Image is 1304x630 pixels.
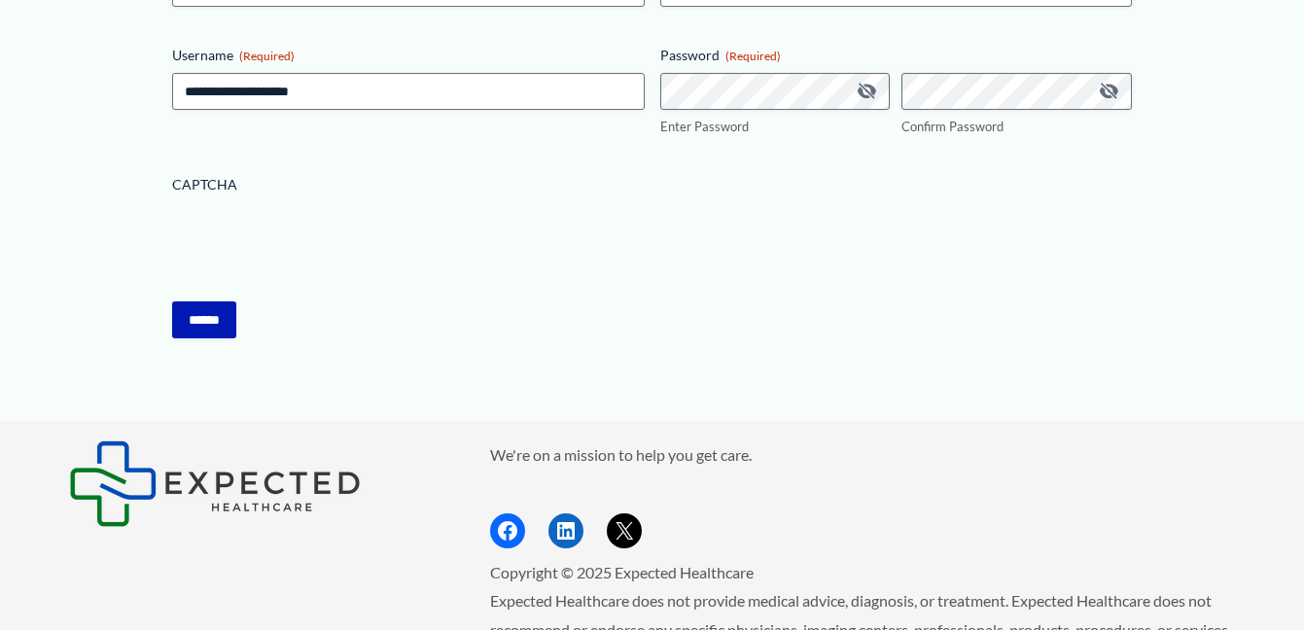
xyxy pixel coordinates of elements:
label: CAPTCHA [172,175,1132,194]
label: Username [172,46,644,65]
legend: Password [660,46,781,65]
label: Enter Password [660,118,891,136]
span: Copyright © 2025 Expected Healthcare [490,563,754,581]
span: (Required) [239,49,295,63]
aside: Footer Widget 2 [490,440,1236,548]
img: Expected Healthcare Logo - side, dark font, small [69,440,361,527]
iframe: reCAPTCHA [172,202,468,278]
label: Confirm Password [901,118,1132,136]
span: (Required) [725,49,781,63]
button: Hide Password [1097,80,1120,103]
button: Hide Password [855,80,878,103]
p: We're on a mission to help you get care. [490,440,1236,470]
aside: Footer Widget 1 [69,440,441,527]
